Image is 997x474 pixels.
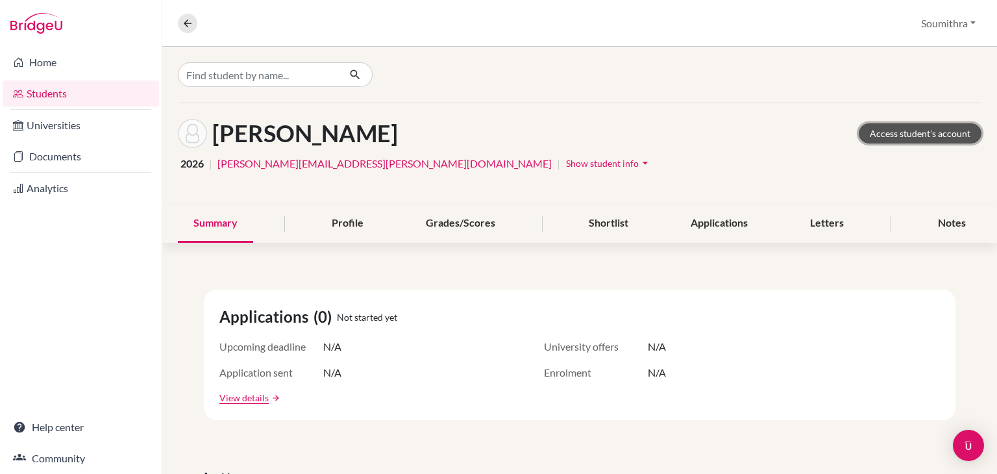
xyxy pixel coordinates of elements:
span: | [209,156,212,171]
a: Students [3,81,159,106]
a: arrow_forward [269,393,280,403]
div: Open Intercom Messenger [953,430,984,461]
div: Shortlist [573,205,644,243]
a: Home [3,49,159,75]
span: N/A [648,339,666,355]
span: (0) [314,305,337,329]
a: Analytics [3,175,159,201]
a: Community [3,445,159,471]
button: Show student infoarrow_drop_down [565,153,652,173]
a: View details [219,391,269,405]
div: Summary [178,205,253,243]
span: 2026 [180,156,204,171]
div: Notes [922,205,981,243]
a: Documents [3,143,159,169]
a: [PERSON_NAME][EMAIL_ADDRESS][PERSON_NAME][DOMAIN_NAME] [217,156,552,171]
input: Find student by name... [178,62,339,87]
img: Nadia Joseph's avatar [178,119,207,148]
span: Upcoming deadline [219,339,323,355]
a: Help center [3,414,159,440]
h1: [PERSON_NAME] [212,119,398,147]
img: Bridge-U [10,13,62,34]
span: Application sent [219,365,323,380]
span: N/A [323,339,341,355]
div: Profile [316,205,379,243]
span: | [557,156,560,171]
span: Not started yet [337,310,397,324]
div: Grades/Scores [410,205,511,243]
a: Access student's account [859,123,981,143]
span: N/A [648,365,666,380]
button: Soumithra [915,11,981,36]
i: arrow_drop_down [639,156,652,169]
span: University offers [544,339,648,355]
span: Applications [219,305,314,329]
a: Universities [3,112,159,138]
div: Letters [794,205,859,243]
span: Show student info [566,158,639,169]
span: N/A [323,365,341,380]
div: Applications [675,205,763,243]
span: Enrolment [544,365,648,380]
